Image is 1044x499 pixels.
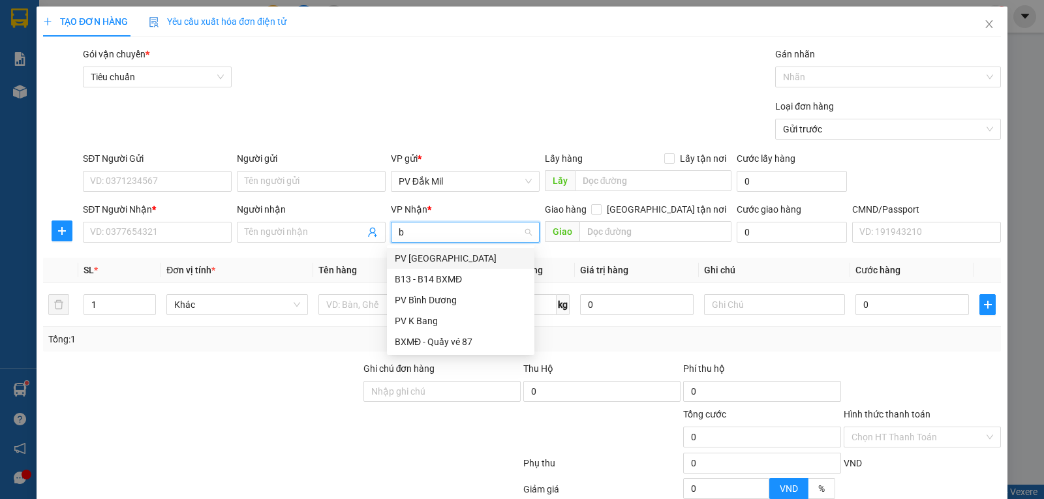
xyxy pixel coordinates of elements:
[395,293,527,307] div: PV Bình Dương
[395,272,527,286] div: B13 - B14 BXMĐ
[387,290,534,310] div: PV Bình Dương
[13,29,30,62] img: logo
[855,265,900,275] span: Cước hàng
[395,335,527,349] div: BXMĐ - Quầy vé 87
[704,294,845,315] input: Ghi Chú
[580,294,694,315] input: 0
[387,269,534,290] div: B13 - B14 BXMĐ
[783,119,993,139] span: Gửi trước
[83,151,232,166] div: SĐT Người Gửi
[775,49,815,59] label: Gán nhãn
[545,153,583,164] span: Lấy hàng
[43,17,52,26] span: plus
[367,227,378,237] span: user-add
[575,170,732,191] input: Dọc đường
[129,49,184,59] span: DM08250645
[395,314,527,328] div: PV K Bang
[737,153,795,164] label: Cước lấy hàng
[391,151,540,166] div: VP gửi
[13,91,27,110] span: Nơi gửi:
[48,294,69,315] button: delete
[52,226,72,236] span: plus
[522,456,682,479] div: Phụ thu
[675,151,731,166] span: Lấy tận nơi
[83,49,149,59] span: Gói vận chuyển
[387,331,534,352] div: BXMĐ - Quầy vé 87
[91,67,224,87] span: Tiêu chuẩn
[545,204,587,215] span: Giao hàng
[237,151,386,166] div: Người gửi
[318,265,357,275] span: Tên hàng
[971,7,1007,43] button: Close
[174,295,299,314] span: Khác
[602,202,731,217] span: [GEOGRAPHIC_DATA] tận nơi
[399,172,532,191] span: PV Đắk Mil
[818,483,825,494] span: %
[699,258,850,283] th: Ghi chú
[523,363,553,374] span: Thu Hộ
[166,265,215,275] span: Đơn vị tính
[318,294,459,315] input: VD: Bàn, Ghế
[844,458,862,468] span: VND
[387,248,534,269] div: PV Tân Bình
[48,332,404,346] div: Tổng: 1
[979,294,996,315] button: plus
[737,222,847,243] input: Cước giao hàng
[100,91,121,110] span: Nơi nhận:
[237,202,386,217] div: Người nhận
[83,202,232,217] div: SĐT Người Nhận
[780,483,798,494] span: VND
[683,361,840,381] div: Phí thu hộ
[545,170,575,191] span: Lấy
[391,204,427,215] span: VP Nhận
[52,220,72,241] button: plus
[363,381,521,402] input: Ghi chú đơn hàng
[124,59,184,68] span: 12:06:44 [DATE]
[980,299,995,310] span: plus
[44,91,76,98] span: PV Đắk Mil
[545,221,579,242] span: Giao
[84,265,94,275] span: SL
[852,202,1001,217] div: CMND/Passport
[737,204,801,215] label: Cước giao hàng
[557,294,570,315] span: kg
[984,19,994,29] span: close
[580,265,628,275] span: Giá trị hàng
[387,310,534,331] div: PV K Bang
[45,78,151,88] strong: BIÊN NHẬN GỬI HÀNG HOÁ
[737,171,847,192] input: Cước lấy hàng
[395,251,527,265] div: PV [GEOGRAPHIC_DATA]
[844,409,930,419] label: Hình thức thanh toán
[43,16,128,27] span: TẠO ĐƠN HÀNG
[149,16,286,27] span: Yêu cầu xuất hóa đơn điện tử
[579,221,732,242] input: Dọc đường
[34,21,106,70] strong: CÔNG TY TNHH [GEOGRAPHIC_DATA] 214 QL13 - P.26 - Q.BÌNH THẠNH - TP HCM 1900888606
[775,101,834,112] label: Loại đơn hàng
[683,409,726,419] span: Tổng cước
[363,363,435,374] label: Ghi chú đơn hàng
[149,17,159,27] img: icon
